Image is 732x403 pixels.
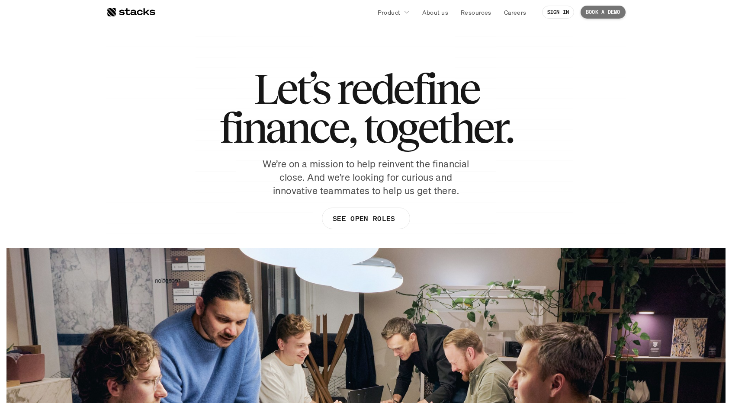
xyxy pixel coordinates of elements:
[258,157,474,197] p: We’re on a mission to help reinvent the financial close. And we’re looking for curious and innova...
[499,4,532,20] a: Careers
[333,212,395,225] p: SEE OPEN ROLES
[322,208,410,229] a: SEE OPEN ROLES
[547,9,569,15] p: SIGN IN
[219,69,513,147] h1: Let’s redefine finance, together.
[461,8,491,17] p: Resources
[422,8,448,17] p: About us
[586,9,620,15] p: BOOK A DEMO
[542,6,575,19] a: SIGN IN
[456,4,497,20] a: Resources
[417,4,453,20] a: About us
[378,8,401,17] p: Product
[504,8,527,17] p: Careers
[581,6,626,19] a: BOOK A DEMO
